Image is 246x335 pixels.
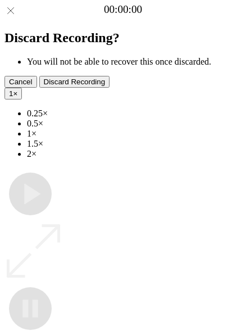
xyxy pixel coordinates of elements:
[4,88,22,99] button: 1×
[4,30,242,46] h2: Discard Recording?
[27,149,242,159] li: 2×
[4,76,37,88] button: Cancel
[27,108,242,119] li: 0.25×
[9,89,13,98] span: 1
[27,129,242,139] li: 1×
[39,76,110,88] button: Discard Recording
[27,119,242,129] li: 0.5×
[27,57,242,67] li: You will not be able to recover this once discarded.
[104,3,142,16] a: 00:00:00
[27,139,242,149] li: 1.5×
